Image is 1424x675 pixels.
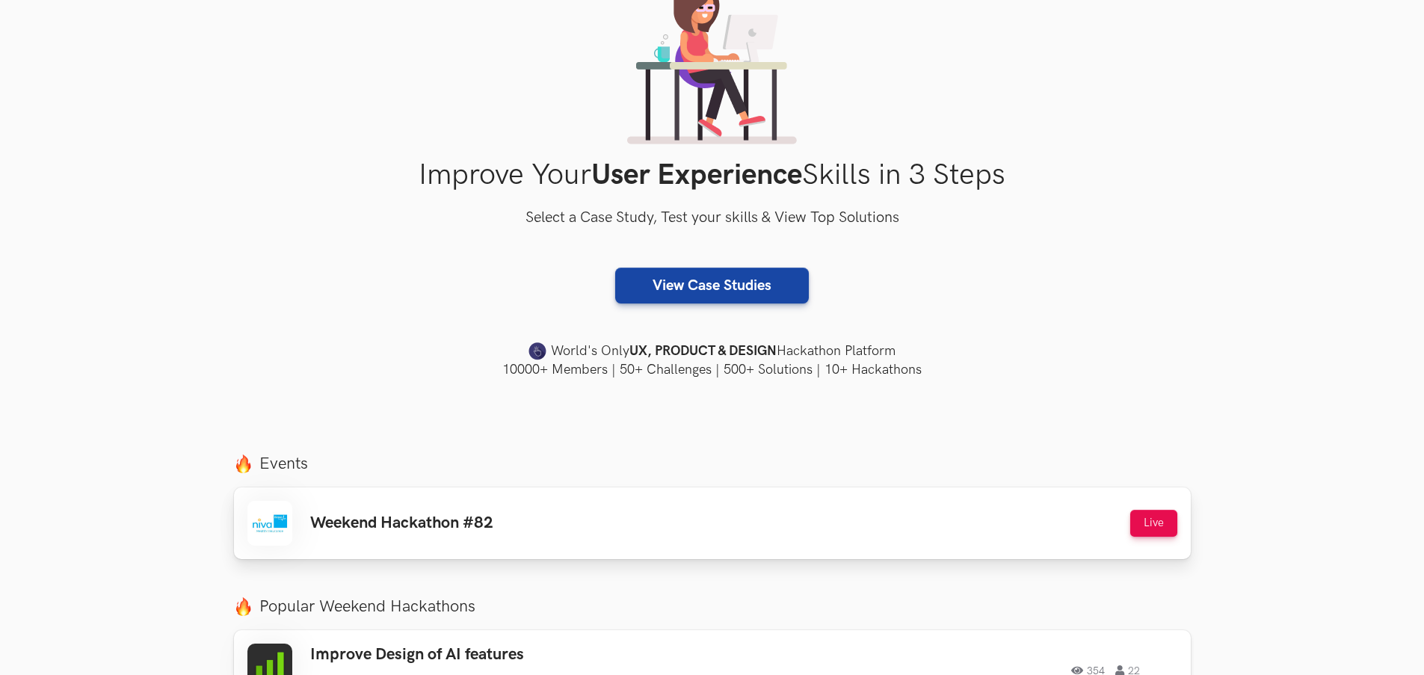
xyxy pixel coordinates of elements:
[234,597,1191,617] label: Popular Weekend Hackathons
[234,360,1191,379] h4: 10000+ Members | 50+ Challenges | 500+ Solutions | 10+ Hackathons
[234,206,1191,230] h3: Select a Case Study, Test your skills & View Top Solutions
[234,158,1191,193] h1: Improve Your Skills in 3 Steps
[1130,510,1177,537] button: Live
[234,454,253,473] img: fire.png
[234,454,1191,474] label: Events
[234,597,253,616] img: fire.png
[528,342,546,361] img: uxhack-favicon-image.png
[310,645,735,665] h3: Improve Design of AI features
[629,341,777,362] strong: UX, PRODUCT & DESIGN
[615,268,809,303] a: View Case Studies
[591,158,802,193] strong: User Experience
[234,341,1191,362] h4: World's Only Hackathon Platform
[234,487,1191,559] a: Weekend Hackathon #82 Live
[310,514,493,533] h3: Weekend Hackathon #82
